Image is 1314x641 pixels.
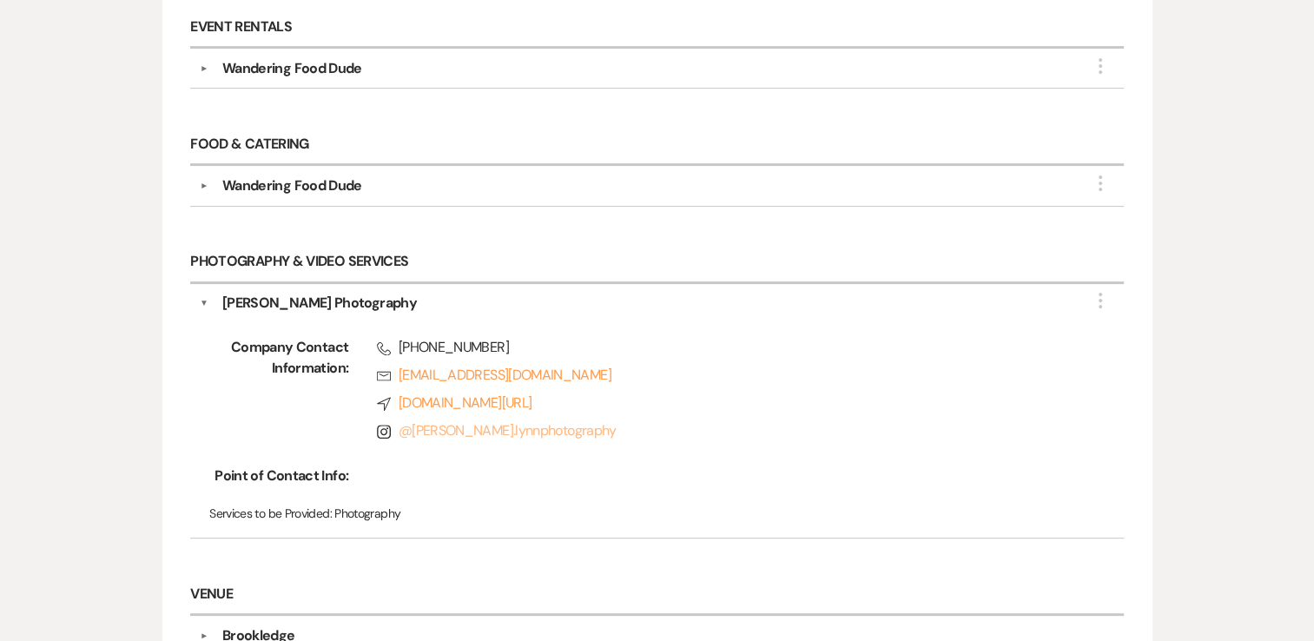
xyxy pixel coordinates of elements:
span: Point of Contact Info: [209,466,348,486]
a: @[PERSON_NAME].lynnphotography [399,421,617,439]
p: Photography [209,504,1105,523]
h6: Photography & Video Services [190,243,1123,284]
a: [EMAIL_ADDRESS][DOMAIN_NAME] [377,365,1068,386]
h6: Event Rentals [190,8,1123,49]
div: [PERSON_NAME] Photography [222,293,417,314]
div: Wandering Food Dude [222,58,362,79]
span: [PHONE_NUMBER] [377,337,1068,358]
button: ▼ [194,631,215,640]
a: [DOMAIN_NAME][URL] [377,393,1068,413]
button: ▼ [194,182,215,190]
h6: Food & Catering [190,125,1123,166]
span: Services to be Provided: [209,506,332,521]
button: ▼ [194,64,215,73]
h6: Venue [190,575,1123,616]
button: ▼ [200,293,208,314]
span: Company Contact Information: [209,337,348,448]
div: Wandering Food Dude [222,175,362,196]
